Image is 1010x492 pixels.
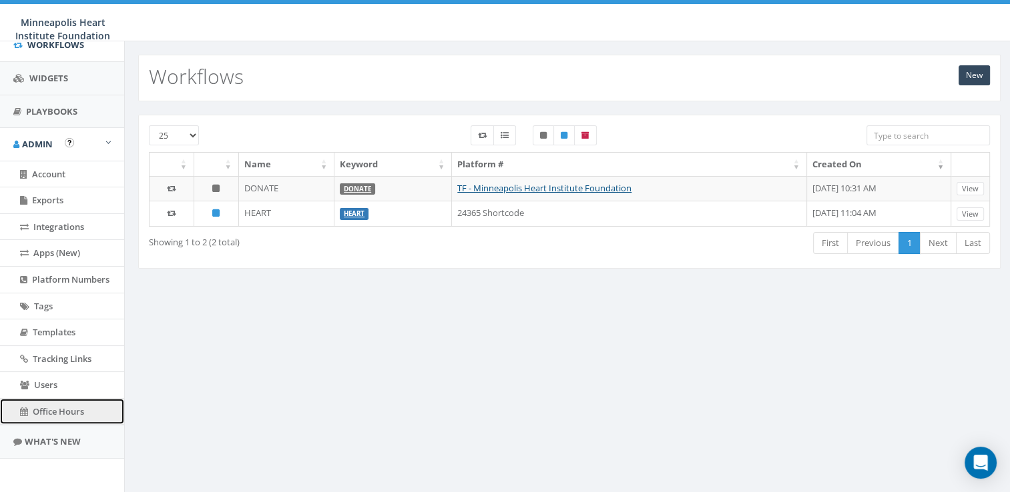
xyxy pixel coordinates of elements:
[32,168,65,180] span: Account
[847,232,899,254] a: Previous
[457,182,632,194] a: TF - Minneapolis Heart Institute Foundation
[26,105,77,117] span: Playbooks
[33,247,80,259] span: Apps (New)
[239,201,334,226] td: HEART
[239,176,334,201] td: DONATE
[920,232,957,254] a: Next
[866,125,990,145] input: Type to search
[149,65,244,87] h2: Workflows
[813,232,848,254] a: First
[33,221,84,233] span: Integrations
[34,300,53,312] span: Tags
[344,209,364,218] a: HEART
[334,153,452,176] th: Keyword: activate to sort column ascending
[574,125,597,145] label: Archived
[65,138,74,147] button: Open In-App Guide
[452,153,807,176] th: Platform #: activate to sort column ascending
[150,153,194,176] th: : activate to sort column ascending
[807,201,951,226] td: [DATE] 11:04 AM
[239,153,334,176] th: Name: activate to sort column ascending
[493,125,516,145] label: Menu
[807,153,951,176] th: Created On: activate to sort column ascending
[956,232,990,254] a: Last
[807,176,951,201] td: [DATE] 10:31 AM
[212,184,220,193] i: Unpublished
[29,72,68,84] span: Widgets
[33,405,84,417] span: Office Hours
[959,65,990,85] a: New
[957,207,984,221] a: View
[212,209,220,217] i: Published
[965,447,997,479] div: Open Intercom Messenger
[452,201,807,226] td: 24365 Shortcode
[32,194,63,206] span: Exports
[32,273,109,285] span: Platform Numbers
[344,185,371,193] a: DONATE
[22,138,53,150] span: Admin
[957,182,984,196] a: View
[899,232,921,254] a: 1
[533,125,554,145] label: Unpublished
[15,16,110,42] span: Minneapolis Heart Institute Foundation
[33,326,75,338] span: Templates
[25,435,81,447] span: What's New
[194,153,239,176] th: : activate to sort column ascending
[34,379,57,391] span: Users
[27,39,84,51] span: Workflows
[33,353,91,365] span: Tracking Links
[471,125,494,145] label: Workflow
[149,231,488,249] div: Showing 1 to 2 (2 total)
[553,125,575,145] label: Published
